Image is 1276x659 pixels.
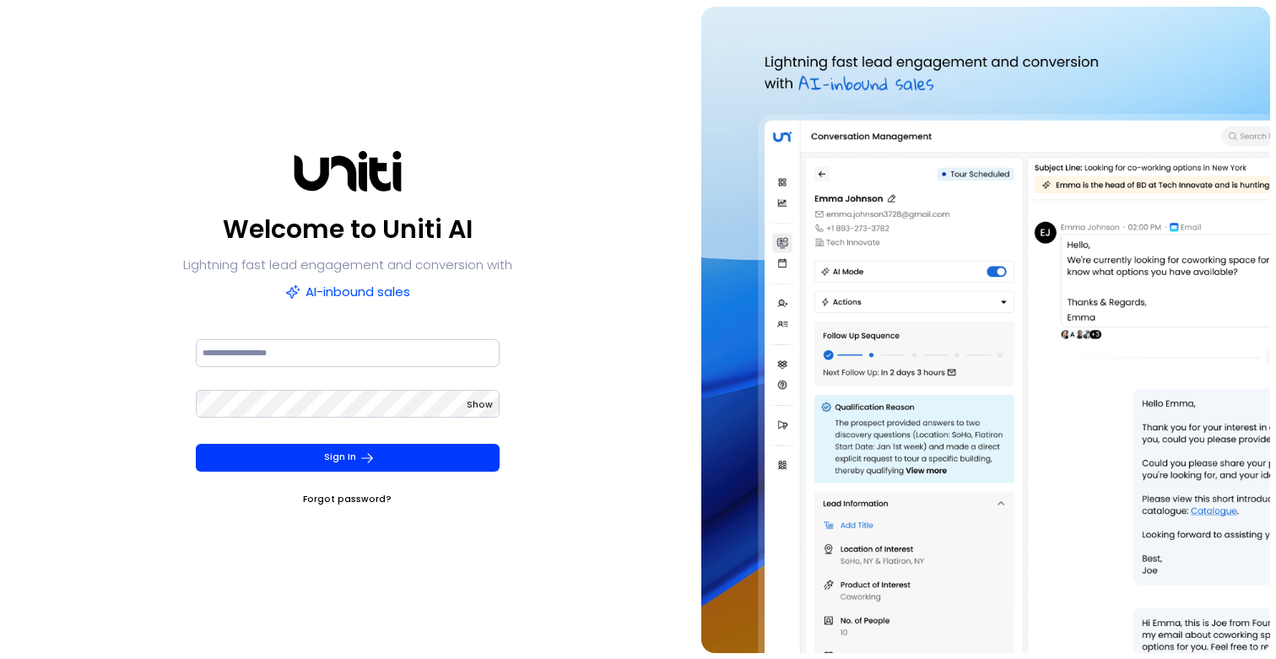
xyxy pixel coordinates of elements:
[701,7,1270,653] img: auth-hero.png
[467,397,493,413] button: Show
[467,398,493,411] span: Show
[223,209,473,250] p: Welcome to Uniti AI
[285,280,410,304] p: AI-inbound sales
[303,491,392,508] a: Forgot password?
[183,253,512,277] p: Lightning fast lead engagement and conversion with
[196,444,500,472] button: Sign In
